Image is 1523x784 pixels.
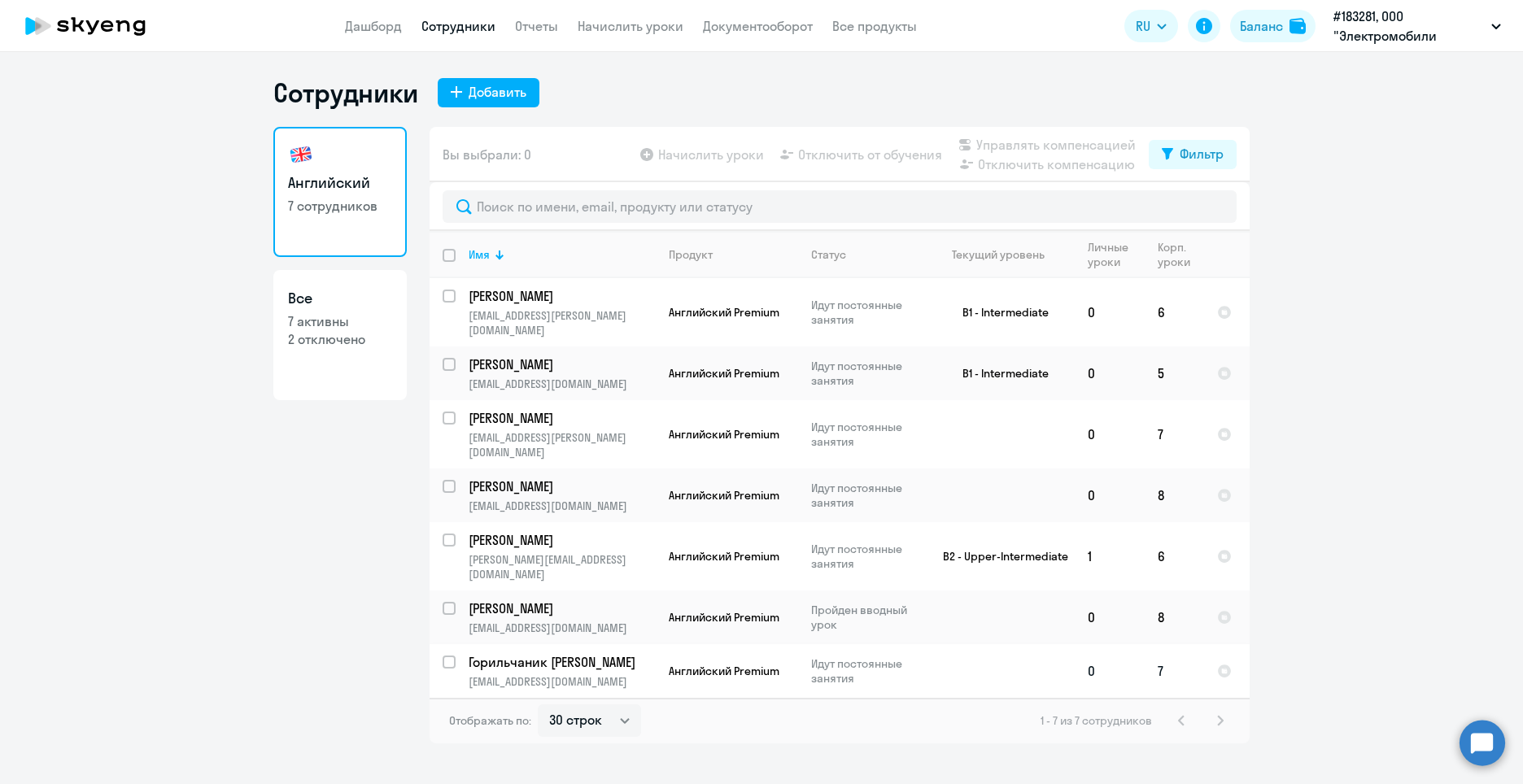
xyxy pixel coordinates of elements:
td: B1 - Intermediate [923,278,1075,346]
div: Фильтр [1180,144,1224,163]
a: Все продукты [832,18,917,34]
td: 1 [1075,522,1145,590]
button: #183281, ООО "Электромобили Мануфэкчуринг Рус" [1325,7,1509,46]
div: Продукт [669,247,797,262]
div: Корп. уроки [1158,240,1203,269]
a: Документооборот [703,18,813,34]
td: B2 - Upper-Intermediate [923,522,1075,590]
td: 0 [1075,644,1145,698]
td: 8 [1145,468,1204,522]
span: Английский Premium [669,305,779,320]
a: [PERSON_NAME] [469,287,655,305]
p: [PERSON_NAME] [469,287,652,305]
p: [PERSON_NAME] [469,477,652,495]
span: Английский Premium [669,549,779,564]
h3: Все [288,288,392,309]
h1: Сотрудники [273,76,418,109]
p: [EMAIL_ADDRESS][DOMAIN_NAME] [469,499,655,513]
p: [EMAIL_ADDRESS][DOMAIN_NAME] [469,377,655,391]
div: Баланс [1240,16,1283,36]
td: 6 [1145,522,1204,590]
td: 0 [1075,590,1145,644]
p: 7 активны [288,312,392,330]
p: [EMAIL_ADDRESS][PERSON_NAME][DOMAIN_NAME] [469,430,655,460]
p: Идут постоянные занятия [811,481,923,510]
span: 1 - 7 из 7 сотрудников [1041,713,1152,728]
div: Текущий уровень [952,247,1045,262]
td: 0 [1075,400,1145,468]
span: Вы выбрали: 0 [443,145,531,164]
p: [PERSON_NAME] [469,355,652,373]
p: 2 отключено [288,330,392,348]
a: Горильчаник [PERSON_NAME] [469,653,655,671]
div: Личные уроки [1088,240,1144,269]
a: Все7 активны2 отключено [273,270,407,400]
img: english [288,142,314,168]
button: Добавить [438,78,539,107]
div: Корп. уроки [1158,240,1190,269]
p: Идут постоянные занятия [811,542,923,571]
p: [PERSON_NAME][EMAIL_ADDRESS][DOMAIN_NAME] [469,552,655,581]
p: Идут постоянные занятия [811,298,923,327]
a: Дашборд [345,18,402,34]
a: Отчеты [515,18,558,34]
a: [PERSON_NAME] [469,409,655,427]
img: balance [1290,18,1306,34]
span: Английский Premium [669,664,779,678]
p: [EMAIL_ADDRESS][PERSON_NAME][DOMAIN_NAME] [469,308,655,338]
a: Сотрудники [421,18,495,34]
p: Идут постоянные занятия [811,420,923,449]
p: Горильчаник [PERSON_NAME] [469,653,652,671]
span: Английский Premium [669,366,779,381]
a: Начислить уроки [578,18,683,34]
td: B1 - Intermediate [923,346,1075,400]
td: 8 [1145,590,1204,644]
p: Идут постоянные занятия [811,359,923,388]
div: Текущий уровень [936,247,1074,262]
a: [PERSON_NAME] [469,355,655,373]
span: RU [1136,16,1150,36]
div: Личные уроки [1088,240,1129,269]
div: Имя [469,247,655,262]
div: Продукт [669,247,713,262]
a: [PERSON_NAME] [469,531,655,549]
p: #183281, ООО "Электромобили Мануфэкчуринг Рус" [1333,7,1485,46]
td: 7 [1145,400,1204,468]
div: Статус [811,247,846,262]
p: Идут постоянные занятия [811,656,923,686]
a: [PERSON_NAME] [469,599,655,617]
p: Пройден вводный урок [811,603,923,632]
p: [PERSON_NAME] [469,409,652,427]
div: Добавить [469,82,526,102]
p: [EMAIL_ADDRESS][DOMAIN_NAME] [469,621,655,635]
a: Английский7 сотрудников [273,127,407,257]
span: Английский Premium [669,610,779,625]
span: Английский Premium [669,488,779,503]
h3: Английский [288,172,392,194]
p: [PERSON_NAME] [469,531,652,549]
div: Имя [469,247,490,262]
td: 0 [1075,278,1145,346]
input: Поиск по имени, email, продукту или статусу [443,190,1237,223]
td: 0 [1075,346,1145,400]
span: Английский Premium [669,427,779,442]
div: Статус [811,247,923,262]
span: Отображать по: [449,713,531,728]
p: [PERSON_NAME] [469,599,652,617]
td: 6 [1145,278,1204,346]
button: Балансbalance [1230,10,1316,42]
td: 7 [1145,644,1204,698]
p: [EMAIL_ADDRESS][DOMAIN_NAME] [469,674,655,689]
button: RU [1124,10,1178,42]
button: Фильтр [1149,140,1237,169]
p: 7 сотрудников [288,197,392,215]
td: 0 [1075,468,1145,522]
td: 5 [1145,346,1204,400]
a: [PERSON_NAME] [469,477,655,495]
